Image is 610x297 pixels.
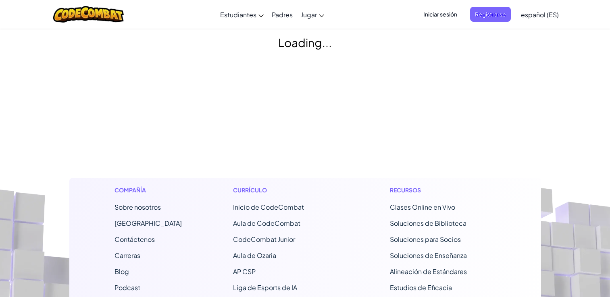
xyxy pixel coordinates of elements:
[53,6,124,23] img: CodeCombat logo
[268,4,297,25] a: Padres
[233,267,256,276] a: AP CSP
[390,283,452,292] a: Estudios de Eficacia
[233,235,295,243] a: CodeCombat Junior
[115,186,182,194] h1: Compañía
[517,4,563,25] a: español (ES)
[390,235,461,243] a: Soluciones para Socios
[115,219,182,227] a: [GEOGRAPHIC_DATA]
[233,283,297,292] a: Liga de Esports de IA
[418,7,462,22] button: Iniciar sesión
[115,251,140,260] a: Carreras
[297,4,328,25] a: Jugar
[233,251,276,260] a: Aula de Ozaria
[470,7,511,22] button: Registrarse
[390,186,496,194] h1: Recursos
[301,10,317,19] span: Jugar
[390,267,467,276] a: Alineación de Estándares
[115,267,129,276] a: Blog
[115,235,155,243] span: Contáctenos
[233,186,339,194] h1: Currículo
[233,203,304,211] span: Inicio de CodeCombat
[115,203,161,211] a: Sobre nosotros
[521,10,559,19] span: español (ES)
[233,219,300,227] a: Aula de CodeCombat
[216,4,268,25] a: Estudiantes
[390,251,467,260] a: Soluciones de Enseñanza
[220,10,256,19] span: Estudiantes
[390,203,455,211] a: Clases Online en Vivo
[390,219,466,227] a: Soluciones de Biblioteca
[115,283,140,292] a: Podcast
